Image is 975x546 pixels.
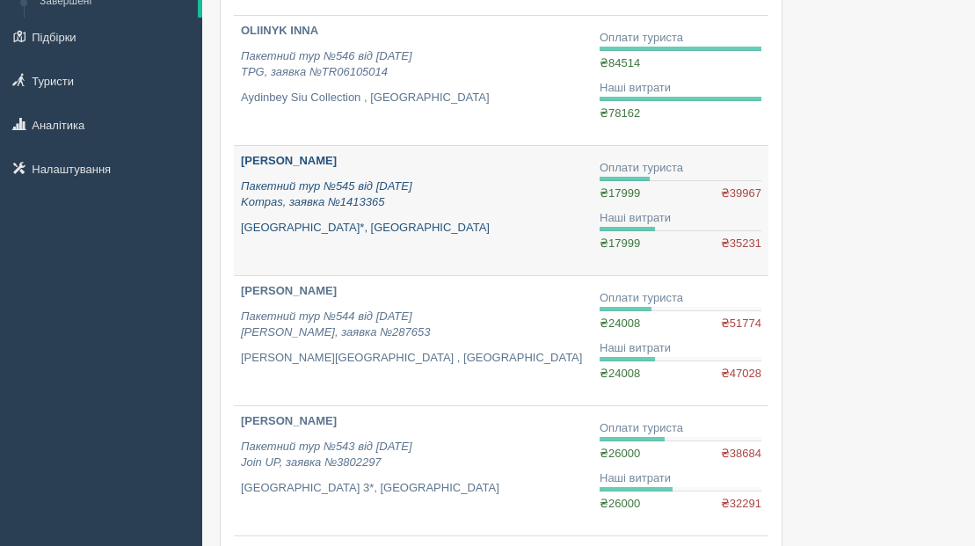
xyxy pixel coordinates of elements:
span: ₴24008 [600,317,640,330]
div: Оплати туриста [600,420,761,437]
span: ₴26000 [600,497,640,510]
div: Оплати туриста [600,30,761,47]
i: Пакетний тур №544 від [DATE] [PERSON_NAME], заявка №287653 [241,309,430,339]
p: [GEOGRAPHIC_DATA]*, [GEOGRAPHIC_DATA] [241,220,586,237]
span: ₴84514 [600,56,640,69]
div: Наші витрати [600,210,761,227]
div: Оплати туриста [600,290,761,307]
span: ₴32291 [721,496,761,513]
p: Aydinbey Siu Collection , [GEOGRAPHIC_DATA] [241,90,586,106]
a: [PERSON_NAME] Пакетний тур №543 від [DATE]Join UP, заявка №3802297 [GEOGRAPHIC_DATA] 3*, [GEOGRAP... [234,406,593,535]
span: ₴39967 [721,186,761,202]
span: ₴47028 [721,366,761,382]
span: ₴17999 [600,186,640,200]
div: Наші витрати [600,80,761,97]
span: ₴38684 [721,446,761,462]
span: ₴78162 [600,106,640,120]
span: ₴17999 [600,237,640,250]
b: [PERSON_NAME] [241,284,337,297]
p: [PERSON_NAME][GEOGRAPHIC_DATA] , [GEOGRAPHIC_DATA] [241,350,586,367]
div: Наші витрати [600,340,761,357]
i: Пакетний тур №546 від [DATE] TPG, заявка №TR06105014 [241,49,412,79]
a: [PERSON_NAME] Пакетний тур №545 від [DATE]Kompas, заявка №1413365 [GEOGRAPHIC_DATA]*, [GEOGRAPHIC... [234,146,593,275]
span: ₴26000 [600,447,640,460]
span: ₴24008 [600,367,640,380]
i: Пакетний тур №545 від [DATE] Kompas, заявка №1413365 [241,179,412,209]
b: OLIINYK INNA [241,24,318,37]
a: [PERSON_NAME] Пакетний тур №544 від [DATE][PERSON_NAME], заявка №287653 [PERSON_NAME][GEOGRAPHIC_... [234,276,593,405]
b: [PERSON_NAME] [241,414,337,427]
a: OLIINYK INNA Пакетний тур №546 від [DATE]TPG, заявка №TR06105014 Aydinbey Siu Collection , [GEOGR... [234,16,593,145]
div: Оплати туриста [600,160,761,177]
div: Наші витрати [600,470,761,487]
i: Пакетний тур №543 від [DATE] Join UP, заявка №3802297 [241,440,412,470]
span: ₴35231 [721,236,761,252]
b: [PERSON_NAME] [241,154,337,167]
p: [GEOGRAPHIC_DATA] 3*, [GEOGRAPHIC_DATA] [241,480,586,497]
span: ₴51774 [721,316,761,332]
